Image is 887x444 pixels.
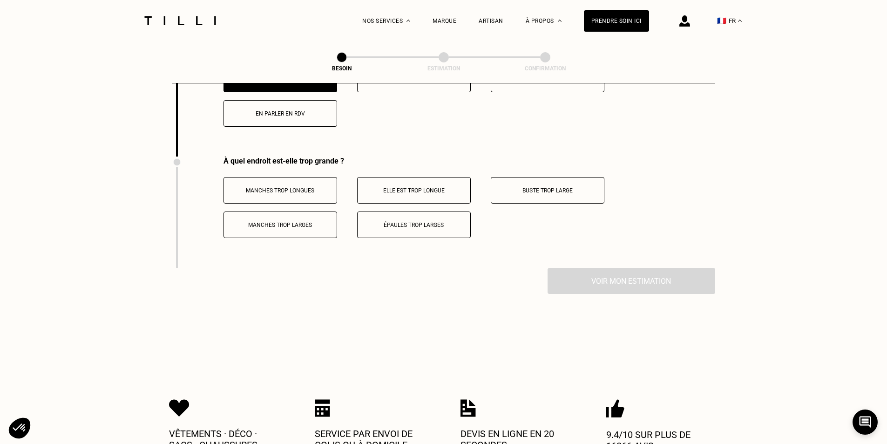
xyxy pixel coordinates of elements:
[357,212,471,238] button: Épaules trop larges
[738,20,742,22] img: menu déroulant
[229,187,332,194] p: Manches trop longues
[460,399,476,417] img: Icon
[141,16,219,25] img: Logo du service de couturière Tilli
[315,399,330,417] img: Icon
[558,20,562,22] img: Menu déroulant à propos
[606,399,624,418] img: Icon
[479,18,503,24] a: Artisan
[717,16,726,25] span: 🇫🇷
[362,222,466,228] p: Épaules trop larges
[169,399,190,417] img: Icon
[362,187,466,194] p: Elle est trop longue
[433,18,456,24] a: Marque
[496,187,599,194] p: Buste trop large
[223,100,337,127] button: En parler en RDV
[223,177,337,204] button: Manches trop longues
[679,15,690,27] img: icône connexion
[406,20,410,22] img: Menu déroulant
[499,65,592,72] div: Confirmation
[223,157,715,165] div: À quel endroit est-elle trop grande ?
[229,222,332,228] p: Manches trop larges
[229,110,332,117] p: En parler en RDV
[223,212,337,238] button: Manches trop larges
[357,177,471,204] button: Elle est trop longue
[397,65,490,72] div: Estimation
[491,177,604,204] button: Buste trop large
[295,65,388,72] div: Besoin
[584,10,649,32] a: Prendre soin ici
